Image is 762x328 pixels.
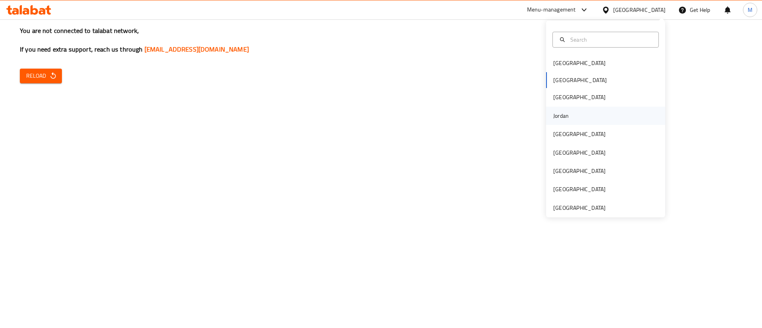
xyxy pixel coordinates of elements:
[748,6,752,14] span: M
[567,35,654,44] input: Search
[553,111,569,120] div: Jordan
[553,130,606,138] div: [GEOGRAPHIC_DATA]
[553,185,606,194] div: [GEOGRAPHIC_DATA]
[553,59,606,67] div: [GEOGRAPHIC_DATA]
[553,167,606,175] div: [GEOGRAPHIC_DATA]
[144,43,249,55] a: [EMAIL_ADDRESS][DOMAIN_NAME]
[553,93,606,102] div: [GEOGRAPHIC_DATA]
[20,26,742,54] h3: You are not connected to talabat network, If you need extra support, reach us through
[26,71,56,81] span: Reload
[613,6,666,14] div: [GEOGRAPHIC_DATA]
[553,203,606,212] div: [GEOGRAPHIC_DATA]
[527,5,576,15] div: Menu-management
[553,148,606,157] div: [GEOGRAPHIC_DATA]
[20,69,62,83] button: Reload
